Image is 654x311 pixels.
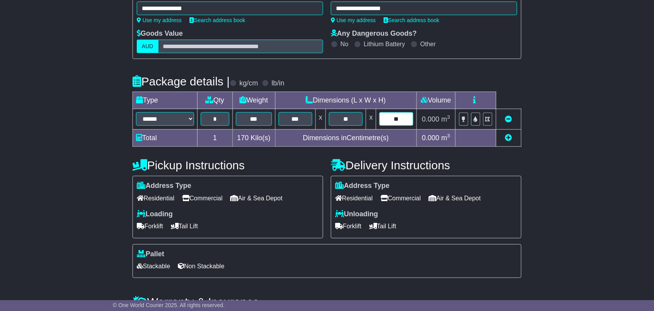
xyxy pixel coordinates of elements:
[232,92,275,109] td: Weight
[447,133,450,139] sup: 3
[137,40,158,53] label: AUD
[137,250,164,259] label: Pallet
[198,92,233,109] td: Qty
[447,114,450,120] sup: 3
[505,134,512,142] a: Add new item
[341,40,348,48] label: No
[335,220,361,232] span: Forklift
[137,30,183,38] label: Goods Value
[420,40,436,48] label: Other
[316,109,326,129] td: x
[272,79,284,88] label: lb/in
[369,220,396,232] span: Tail Lift
[239,79,258,88] label: kg/cm
[275,92,416,109] td: Dimensions (L x W x H)
[133,295,521,308] h4: Warranty & Insurance
[335,192,373,204] span: Residential
[178,260,224,272] span: Non Stackable
[182,192,222,204] span: Commercial
[133,159,323,172] h4: Pickup Instructions
[366,109,376,129] td: x
[416,92,455,109] td: Volume
[422,115,439,123] span: 0.000
[133,75,230,88] h4: Package details |
[171,220,198,232] span: Tail Lift
[137,260,170,272] span: Stackable
[189,17,245,23] a: Search address book
[441,134,450,142] span: m
[422,134,439,142] span: 0.000
[137,17,182,23] a: Use my address
[429,192,481,204] span: Air & Sea Depot
[133,129,198,146] td: Total
[198,129,233,146] td: 1
[441,115,450,123] span: m
[113,302,225,308] span: © One World Courier 2025. All rights reserved.
[231,192,283,204] span: Air & Sea Depot
[335,182,390,190] label: Address Type
[331,159,521,172] h4: Delivery Instructions
[384,17,439,23] a: Search address book
[331,17,376,23] a: Use my address
[505,115,512,123] a: Remove this item
[335,210,378,219] label: Unloading
[331,30,417,38] label: Any Dangerous Goods?
[137,210,173,219] label: Loading
[364,40,405,48] label: Lithium Battery
[237,134,249,142] span: 170
[137,192,174,204] span: Residential
[137,182,191,190] label: Address Type
[232,129,275,146] td: Kilo(s)
[380,192,421,204] span: Commercial
[137,220,163,232] span: Forklift
[275,129,416,146] td: Dimensions in Centimetre(s)
[133,92,198,109] td: Type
